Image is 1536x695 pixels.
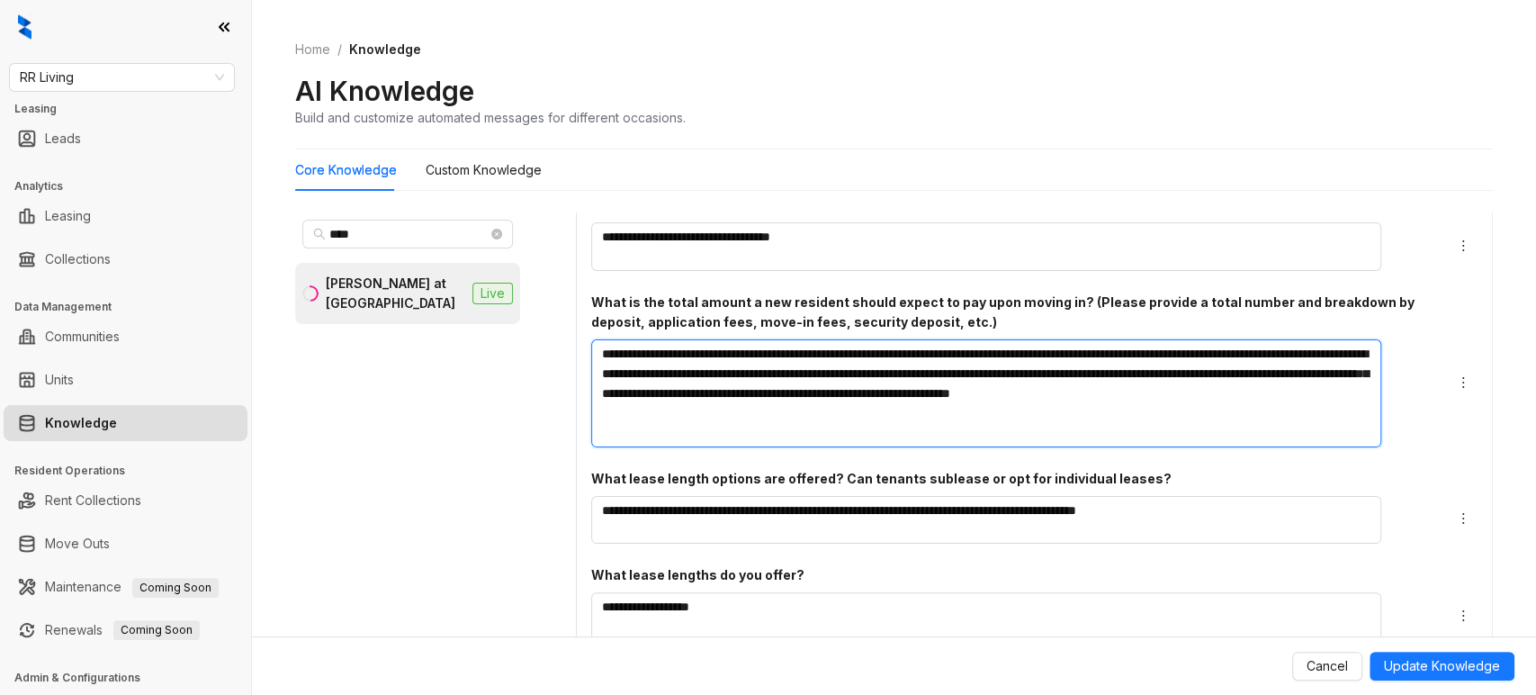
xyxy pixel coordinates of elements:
[295,160,397,180] div: Core Knowledge
[295,108,686,127] div: Build and customize automated messages for different occasions.
[4,483,247,519] li: Rent Collections
[426,160,542,180] div: Custom Knowledge
[45,121,81,157] a: Leads
[4,362,247,398] li: Units
[14,178,251,194] h3: Analytics
[20,64,224,91] span: RR Living
[313,228,326,240] span: search
[14,463,251,479] h3: Resident Operations
[1456,609,1470,623] span: more
[4,612,247,648] li: Renewals
[326,274,465,313] div: [PERSON_NAME] at [GEOGRAPHIC_DATA]
[292,40,334,59] a: Home
[4,121,247,157] li: Leads
[18,14,31,40] img: logo
[491,229,502,239] span: close-circle
[4,198,247,234] li: Leasing
[45,526,110,562] a: Move Outs
[472,283,513,304] span: Live
[295,74,474,108] h2: AI Knowledge
[45,362,74,398] a: Units
[591,293,1427,332] div: What is the total amount a new resident should expect to pay upon moving in? (Please provide a to...
[1456,375,1470,390] span: more
[1456,511,1470,526] span: more
[14,101,251,117] h3: Leasing
[4,319,247,355] li: Communities
[4,526,247,562] li: Move Outs
[113,620,200,640] span: Coming Soon
[14,299,251,315] h3: Data Management
[4,569,247,605] li: Maintenance
[45,405,117,441] a: Knowledge
[132,578,219,598] span: Coming Soon
[591,565,1427,585] div: What lease lengths do you offer?
[591,469,1427,489] div: What lease length options are offered? Can tenants sublease or opt for individual leases?
[45,198,91,234] a: Leasing
[45,612,200,648] a: RenewalsComing Soon
[45,483,141,519] a: Rent Collections
[45,241,111,277] a: Collections
[45,319,120,355] a: Communities
[1456,239,1470,253] span: more
[4,405,247,441] li: Knowledge
[349,41,421,57] span: Knowledge
[4,241,247,277] li: Collections
[337,40,342,59] li: /
[14,670,251,686] h3: Admin & Configurations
